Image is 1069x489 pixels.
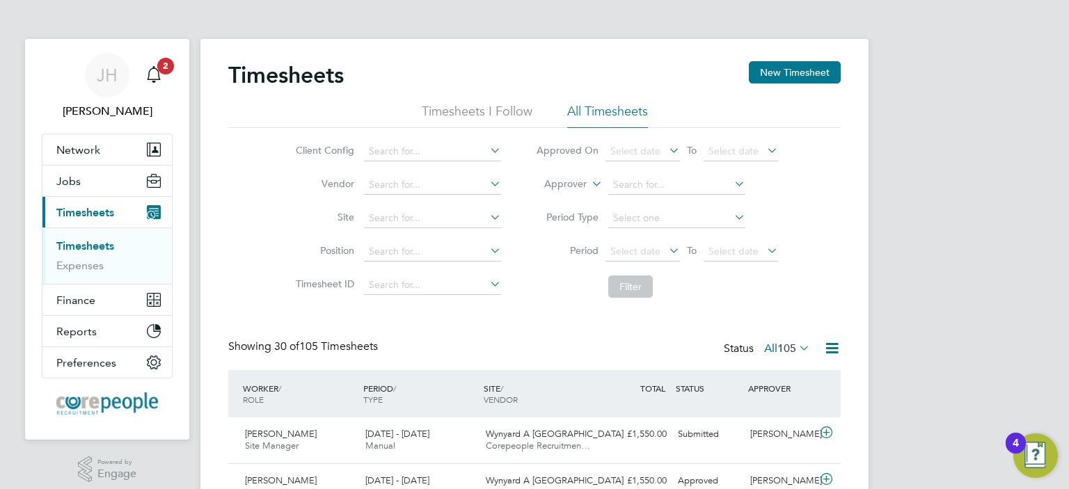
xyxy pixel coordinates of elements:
button: Open Resource Center, 4 new notifications [1013,433,1058,478]
span: [DATE] - [DATE] [365,474,429,486]
span: Wynyard A [GEOGRAPHIC_DATA] [486,474,624,486]
span: TOTAL [640,383,665,394]
label: Approver [524,177,587,191]
li: Timesheets I Follow [422,103,532,128]
label: Client Config [292,144,354,157]
label: All [764,342,810,355]
button: Timesheets [42,197,172,227]
a: Go to home page [42,392,173,415]
a: Powered byEngage [78,456,137,483]
div: £1,550.00 [600,423,672,446]
label: Period Type [536,211,599,223]
input: Select one [608,209,745,228]
input: Search for... [364,242,501,262]
input: Search for... [608,175,745,195]
h2: Timesheets [228,61,344,89]
span: / [500,383,503,394]
span: Wynyard A [GEOGRAPHIC_DATA] [486,428,624,440]
span: / [278,383,281,394]
span: Select date [708,245,759,257]
button: Filter [608,275,653,298]
div: Timesheets [42,227,172,284]
a: JH[PERSON_NAME] [42,53,173,120]
span: Jobs [56,175,81,188]
span: To [683,241,701,259]
div: APPROVER [745,376,817,401]
span: Corepeople Recruitmen… [486,440,590,451]
span: Select date [610,245,660,257]
button: Preferences [42,347,172,378]
button: Jobs [42,166,172,196]
span: Site Manager [245,440,299,451]
label: Approved On [536,144,599,157]
div: STATUS [672,376,745,401]
span: 105 [777,342,796,355]
span: Network [56,143,100,157]
span: 30 of [274,339,299,353]
button: Finance [42,284,172,315]
div: SITE [480,376,601,412]
span: / [393,383,396,394]
span: Powered by [97,456,136,468]
span: [DATE] - [DATE] [365,428,429,440]
button: Network [42,134,172,165]
label: Period [536,244,599,257]
span: Preferences [56,356,116,369]
span: To [683,141,701,159]
span: Timesheets [56,206,114,219]
span: TYPE [363,394,383,405]
div: Showing [228,339,381,354]
span: Select date [610,145,660,157]
img: corepeople-logo-retina.png [56,392,158,415]
span: Engage [97,468,136,480]
span: ROLE [243,394,264,405]
button: Reports [42,316,172,346]
input: Search for... [364,142,501,161]
div: 4 [1013,443,1019,461]
span: Manual [365,440,395,451]
div: WORKER [239,376,360,412]
span: Judith Hart [42,103,173,120]
input: Search for... [364,209,501,228]
div: PERIOD [360,376,480,412]
label: Site [292,211,354,223]
span: [PERSON_NAME] [245,428,317,440]
div: [PERSON_NAME] [745,423,817,446]
div: Status [724,339,813,359]
span: Finance [56,294,95,307]
label: Position [292,244,354,257]
input: Search for... [364,175,501,195]
a: 2 [140,53,168,97]
nav: Main navigation [25,39,189,440]
span: 2 [157,58,174,74]
label: Vendor [292,177,354,190]
span: Select date [708,145,759,157]
span: VENDOR [484,394,518,405]
a: Expenses [56,259,104,272]
div: Submitted [672,423,745,446]
li: All Timesheets [567,103,648,128]
span: JH [97,66,118,84]
button: New Timesheet [749,61,841,83]
label: Timesheet ID [292,278,354,290]
input: Search for... [364,275,501,295]
a: Timesheets [56,239,114,252]
span: 105 Timesheets [274,339,378,353]
span: [PERSON_NAME] [245,474,317,486]
span: Reports [56,325,97,338]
